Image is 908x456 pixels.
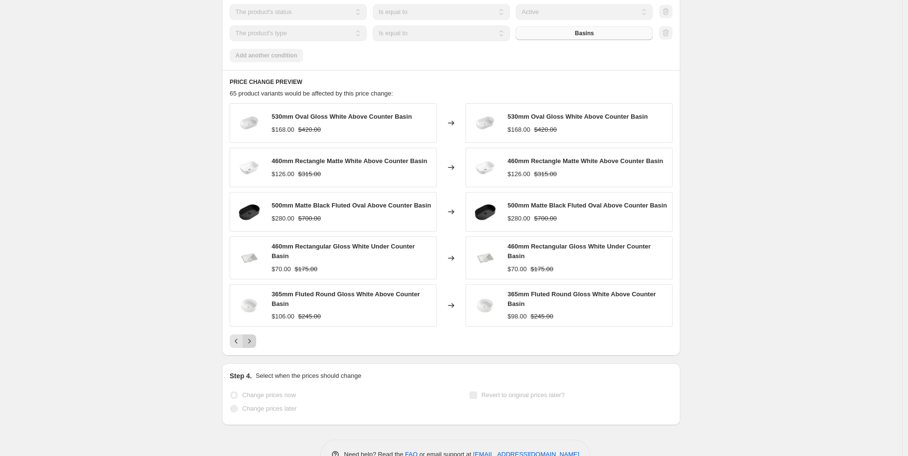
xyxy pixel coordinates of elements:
[272,202,431,209] span: 500mm Matte Black Fluted Oval Above Counter Basin
[235,291,264,320] img: 3283-S_80x.jpg
[508,169,530,179] div: $126.00
[471,291,500,320] img: 3283-S_80x.jpg
[272,125,294,135] div: $168.00
[298,312,321,321] strike: $245.00
[242,391,296,399] span: Change prices now
[534,169,557,179] strike: $315.00
[295,264,317,274] strike: $175.00
[242,405,297,412] span: Change prices later
[531,312,553,321] strike: $245.00
[531,264,553,274] strike: $175.00
[534,214,557,223] strike: $700.00
[534,125,557,135] strike: $420.00
[272,214,294,223] div: $280.00
[508,214,530,223] div: $280.00
[508,264,527,274] div: $70.00
[508,243,651,260] span: 460mm Rectangular Gloss White Under Counter Basin
[471,244,500,273] img: um_80x.jpg
[508,125,530,135] div: $168.00
[230,334,243,348] button: Previous
[272,243,415,260] span: 460mm Rectangular Gloss White Under Counter Basin
[272,312,294,321] div: $106.00
[508,157,663,165] span: 460mm Rectangle Matte White Above Counter Basin
[508,202,667,209] span: 500mm Matte Black Fluted Oval Above Counter Basin
[508,312,527,321] div: $98.00
[230,371,252,381] h2: Step 4.
[235,109,264,138] img: 2_1275ae5c-b283-453d-b109-ff4faa221183_80x.jpg
[482,391,565,399] span: Revert to original prices later?
[272,290,420,307] span: 365mm Fluted Round Gloss White Above Counter Basin
[272,169,294,179] div: $126.00
[235,244,264,273] img: um_80x.jpg
[298,125,321,135] strike: $420.00
[230,334,256,348] nav: Pagination
[256,371,361,381] p: Select when the prices should change
[272,113,412,120] span: 530mm Oval Gloss White Above Counter Basin
[471,153,500,182] img: IND-2188_80x.png
[272,157,427,165] span: 460mm Rectangle Matte White Above Counter Basin
[298,169,321,179] strike: $315.00
[235,197,264,226] img: mb_800x800_crop_center_9550e020-55bb-4a03-a9e9-a42c5dabc979_80x.png
[471,197,500,226] img: mb_800x800_crop_center_9550e020-55bb-4a03-a9e9-a42c5dabc979_80x.png
[508,113,648,120] span: 530mm Oval Gloss White Above Counter Basin
[230,78,673,86] h6: PRICE CHANGE PREVIEW
[243,334,256,348] button: Next
[298,214,321,223] strike: $700.00
[230,90,393,97] span: 65 product variants would be affected by this price change:
[272,264,291,274] div: $70.00
[508,290,656,307] span: 365mm Fluted Round Gloss White Above Counter Basin
[471,109,500,138] img: 2_1275ae5c-b283-453d-b109-ff4faa221183_80x.jpg
[235,153,264,182] img: IND-2188_80x.png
